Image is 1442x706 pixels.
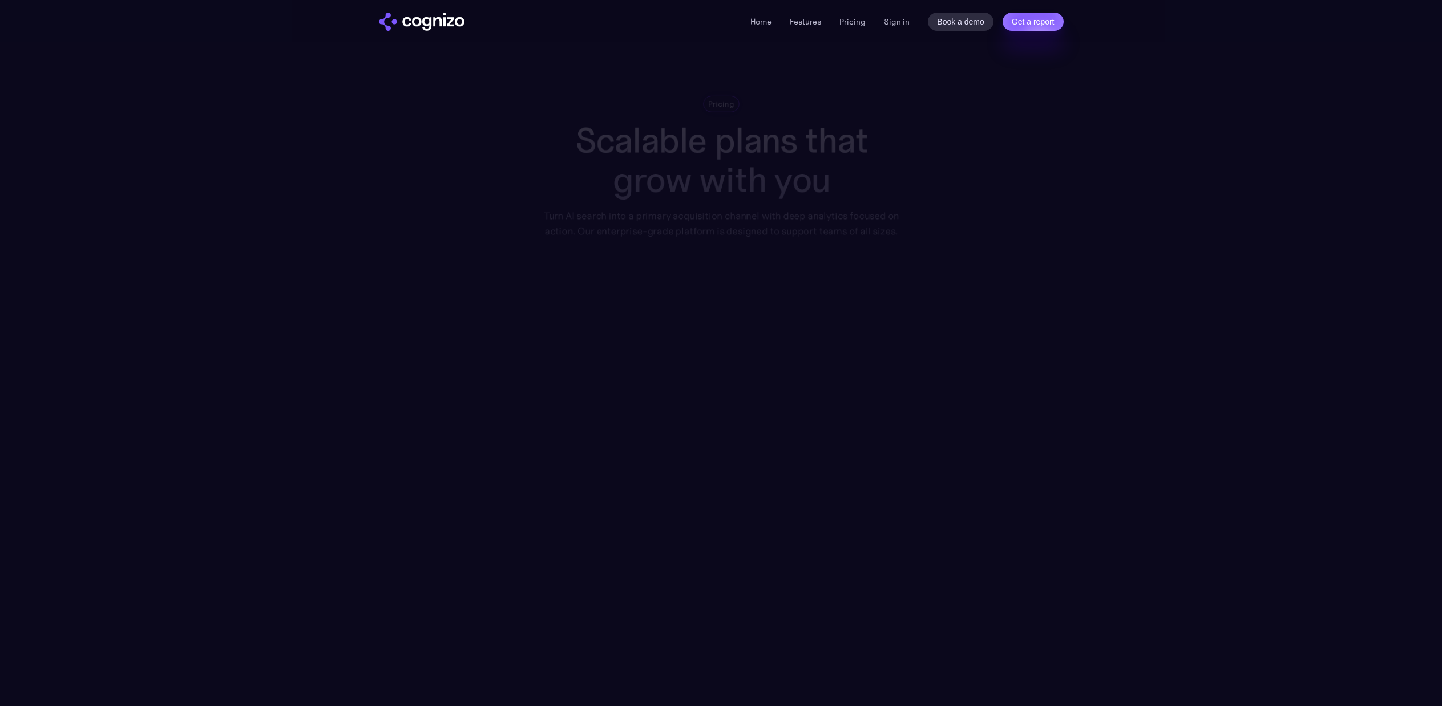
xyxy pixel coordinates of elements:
a: home [379,13,464,31]
a: Home [750,17,772,27]
a: Pricing [839,17,866,27]
div: Turn AI search into a primary acquisition channel with deep analytics focused on action. Our ente... [535,208,907,239]
a: Book a demo [928,13,993,31]
a: Sign in [884,15,910,29]
a: Get a report [1003,13,1064,31]
img: cognizo logo [379,13,464,31]
div: Pricing [708,99,734,109]
h1: Scalable plans that grow with you [535,121,907,200]
a: Features [790,17,821,27]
